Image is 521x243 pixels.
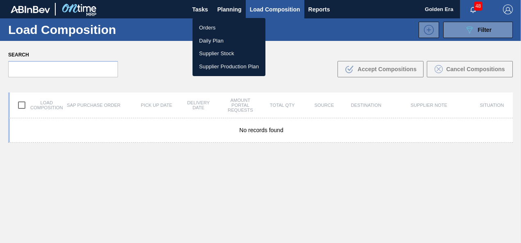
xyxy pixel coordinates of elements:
a: Orders [193,21,265,34]
a: Supplier Stock [193,47,265,60]
a: Daily Plan [193,34,265,47]
a: Supplier Production Plan [193,60,265,73]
